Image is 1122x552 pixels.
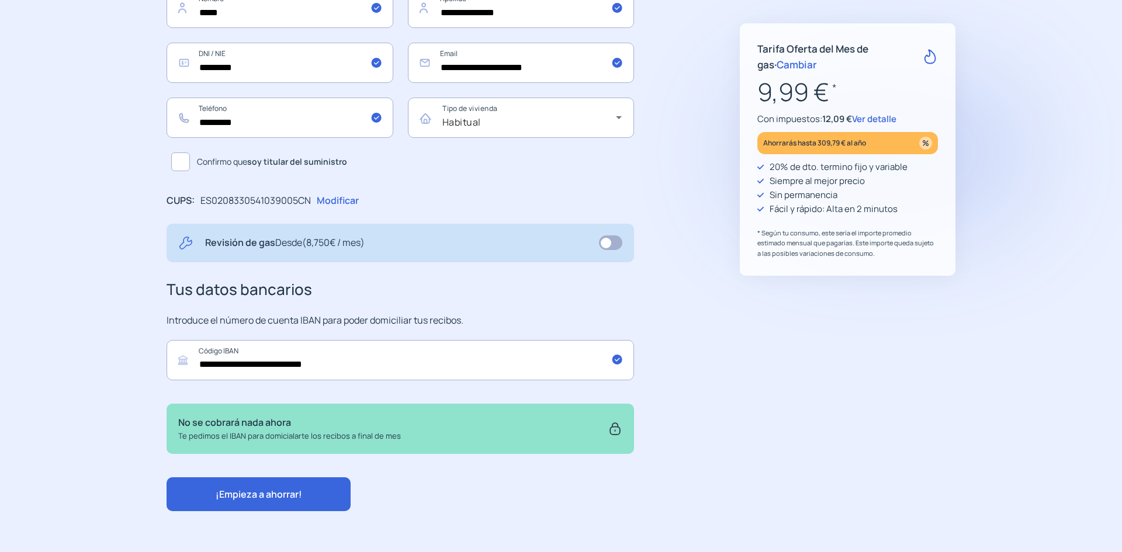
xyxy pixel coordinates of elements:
img: percentage_icon.svg [919,137,932,150]
span: Desde (8,750€ / mes) [275,236,365,249]
h3: Tus datos bancarios [167,277,634,302]
p: Introduce el número de cuenta IBAN para poder domiciliar tus recibos. [167,313,634,328]
p: Tarifa Oferta del Mes de gas · [757,41,923,72]
p: 9,99 € [757,72,938,112]
p: Siempre al mejor precio [770,174,865,188]
p: No se cobrará nada ahora [178,415,401,431]
button: ¡Empieza a ahorrar! [167,477,351,511]
span: Confirmo que [197,155,347,168]
img: secure.svg [608,415,622,442]
p: Modificar [317,193,359,209]
img: tool.svg [178,235,193,251]
p: Con impuestos: [757,112,938,126]
p: Sin permanencia [770,188,837,202]
p: Ahorrarás hasta 309,79 € al año [763,136,866,150]
b: soy titular del suministro [247,156,347,167]
p: Fácil y rápido: Alta en 2 minutos [770,202,898,216]
p: ES0208330541039005CN [200,193,311,209]
span: ¡Empieza a ahorrar! [216,488,302,501]
span: 12,09 € [822,113,852,125]
span: Cambiar [777,58,817,71]
span: Ver detalle [852,113,896,125]
p: 20% de dto. termino fijo y variable [770,160,908,174]
span: Habitual [442,116,481,129]
p: CUPS: [167,193,195,209]
mat-label: Tipo de vivienda [442,104,497,114]
p: Revisión de gas [205,235,365,251]
img: rate-G.svg [923,49,938,64]
p: Te pedimos el IBAN para domicialarte los recibos a final de mes [178,430,401,442]
p: * Según tu consumo, este sería el importe promedio estimado mensual que pagarías. Este importe qu... [757,228,938,259]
